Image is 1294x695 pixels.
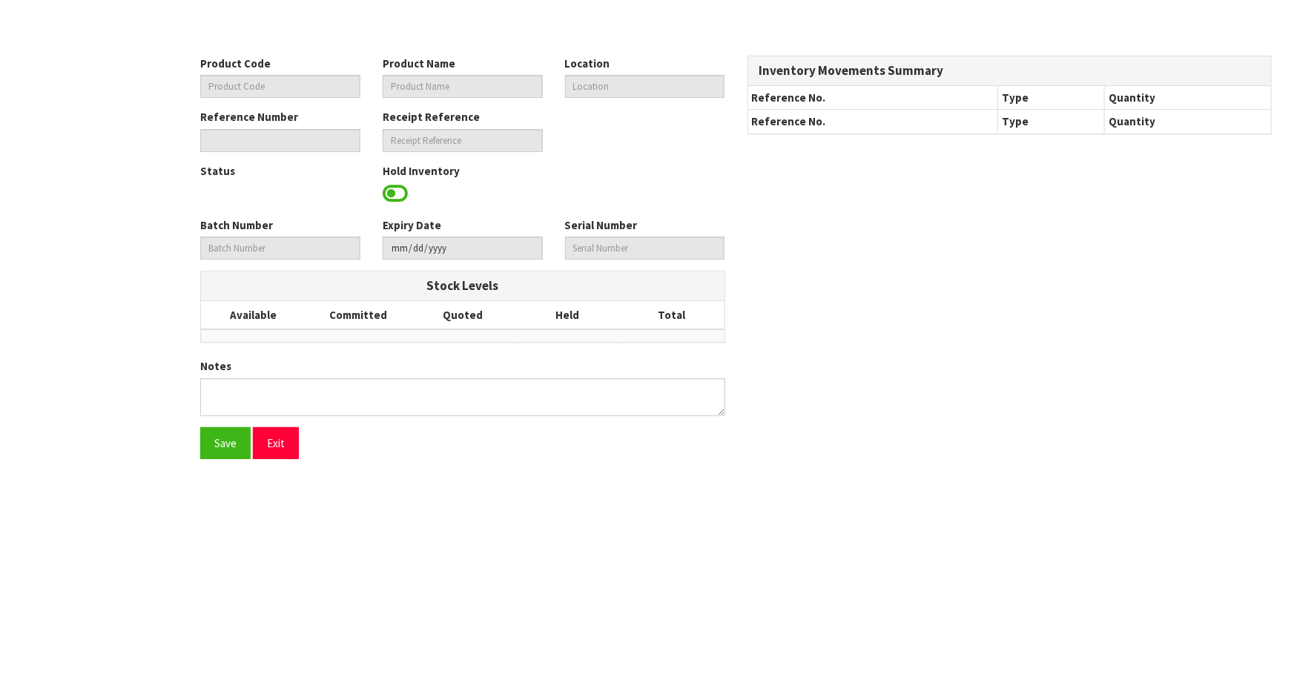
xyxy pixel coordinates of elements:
th: Quantity [1105,86,1272,110]
th: Type [998,86,1105,110]
th: Held [515,301,619,329]
label: Reference Number [200,109,298,125]
input: Location [565,75,725,98]
label: Product Name [383,56,455,71]
th: Reference No. [748,86,998,110]
th: Type [998,110,1105,134]
th: Quantity [1105,110,1272,134]
button: Exit [253,427,299,459]
label: Batch Number [200,217,273,233]
label: Serial Number [565,217,638,233]
input: Serial Number [565,237,725,260]
label: Receipt Reference [383,109,480,125]
th: Reference No. [748,110,998,134]
input: Batch Number [200,237,360,260]
h3: Stock Levels [212,279,713,293]
th: Quoted [410,301,515,329]
th: Committed [306,301,410,329]
h3: Inventory Movements Summary [759,64,1261,78]
label: Status [200,163,235,179]
label: Location [565,56,610,71]
th: Available [201,301,306,329]
input: Product Code [200,75,360,98]
button: Save [200,427,251,459]
input: Receipt Reference [383,129,543,152]
label: Hold Inventory [383,163,460,179]
label: Expiry Date [383,217,441,233]
label: Notes [200,358,231,374]
th: Total [619,301,724,329]
label: Product Code [200,56,271,71]
input: Product Name [383,75,543,98]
